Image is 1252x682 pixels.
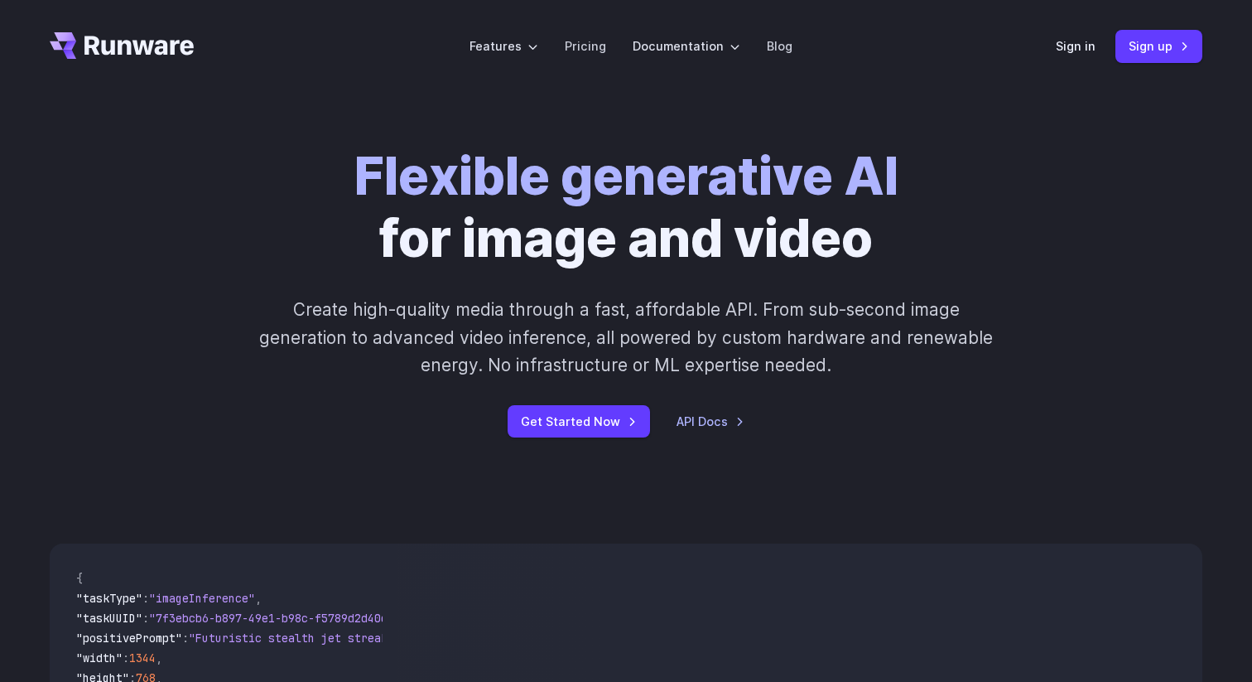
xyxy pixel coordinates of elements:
p: Create high-quality media through a fast, affordable API. From sub-second image generation to adv... [258,296,995,379]
a: Blog [767,36,792,56]
span: "Futuristic stealth jet streaking through a neon-lit cityscape with glowing purple exhaust" [189,631,792,646]
a: Sign in [1056,36,1095,56]
label: Features [469,36,538,56]
a: Sign up [1115,30,1202,62]
span: : [123,651,129,665]
label: Documentation [633,36,740,56]
a: API Docs [677,412,744,431]
span: "7f3ebcb6-b897-49e1-b98c-f5789d2d40d7" [149,611,401,626]
a: Get Started Now [508,405,650,438]
span: , [156,651,162,665]
span: { [76,571,83,586]
strong: Flexible generative AI [354,145,898,207]
span: : [182,631,189,646]
a: Pricing [565,36,606,56]
span: 1344 [129,651,156,665]
span: "positivePrompt" [76,631,182,646]
span: "taskType" [76,591,142,606]
span: "imageInference" [149,591,255,606]
span: , [255,591,262,606]
span: "taskUUID" [76,611,142,626]
span: "width" [76,651,123,665]
span: : [142,591,149,606]
h1: for image and video [354,146,898,269]
a: Go to / [50,32,194,59]
span: : [142,611,149,626]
